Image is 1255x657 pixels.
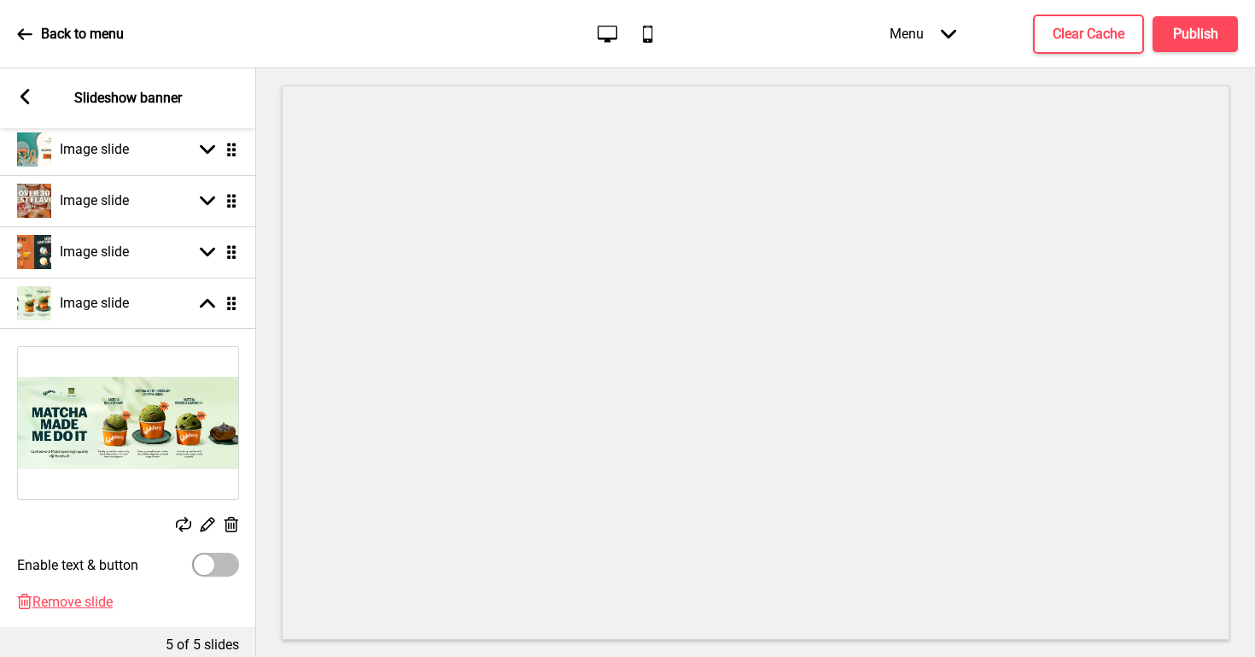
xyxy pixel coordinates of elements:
a: Back to menu [17,11,124,57]
label: Enable text & button [17,557,138,573]
button: Publish [1153,16,1238,52]
span: Remove slide [32,594,113,610]
button: Clear Cache [1033,15,1144,54]
h4: Image slide [60,294,129,313]
h4: Image slide [60,140,129,159]
p: 5 of 5 slides [166,636,239,654]
p: Back to menu [41,25,124,44]
h4: Image slide [60,191,129,210]
h4: Image slide [60,243,129,261]
div: Menu [873,9,973,59]
h4: Publish [1173,25,1218,44]
p: Slideshow banner [74,89,182,108]
img: Image [18,347,238,499]
h4: Clear Cache [1053,25,1124,44]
